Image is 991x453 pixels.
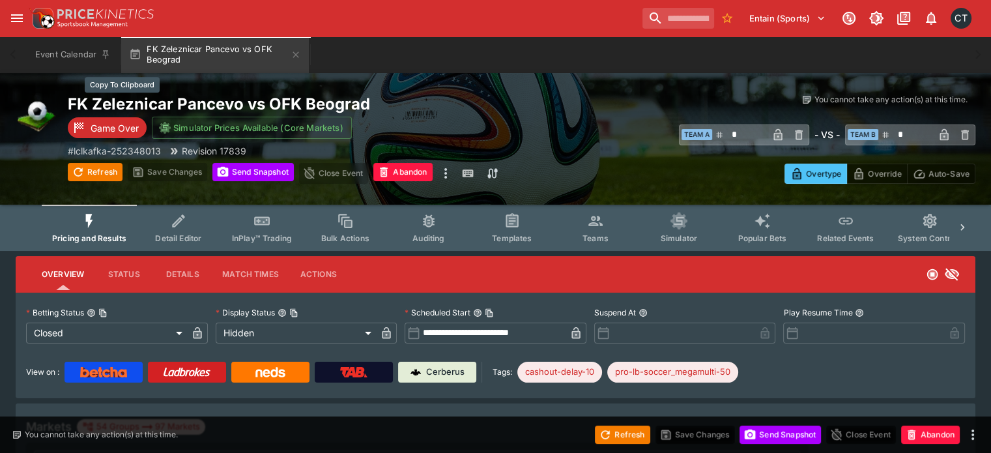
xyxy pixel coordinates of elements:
img: PriceKinetics Logo [29,5,55,31]
span: InPlay™ Trading [232,233,292,243]
svg: Closed [926,268,939,281]
h2: Copy To Clipboard [68,94,597,114]
div: Event type filters [42,205,949,251]
h6: - VS - [814,128,840,141]
p: You cannot take any action(s) at this time. [814,94,968,106]
span: Mark an event as closed and abandoned. [373,165,432,178]
input: search [642,8,714,29]
button: more [438,163,453,184]
button: Copy To Clipboard [485,308,494,317]
button: open drawer [5,7,29,30]
button: Send Snapshot [740,426,821,444]
img: Betcha [80,367,127,377]
button: Event Calendar [27,37,119,73]
span: Teams [582,233,609,243]
div: Betting Target: cerberus [517,362,602,383]
div: Start From [784,164,975,184]
img: TabNZ [340,367,367,377]
button: Display StatusCopy To Clipboard [278,308,287,317]
svg: Hidden [944,267,960,282]
span: Pricing and Results [52,233,126,243]
span: Mark an event as closed and abandoned. [901,427,960,440]
span: System Controls [898,233,962,243]
img: PriceKinetics [57,9,154,19]
span: Bulk Actions [321,233,369,243]
p: Betting Status [26,307,84,318]
button: Suspend At [639,308,648,317]
button: Simulator Prices Available (Core Markets) [152,117,352,139]
p: Auto-Save [928,167,969,181]
img: Ladbrokes [163,367,210,377]
img: Cerberus [410,367,421,377]
button: Connected to PK [837,7,861,30]
button: Notifications [919,7,943,30]
div: Hidden [216,323,377,343]
button: Overview [31,259,94,290]
p: Scheduled Start [405,307,470,318]
span: Auditing [412,233,444,243]
button: Toggle light/dark mode [865,7,888,30]
p: Display Status [216,307,275,318]
p: Cerberus [426,366,465,379]
p: Overtype [806,167,841,181]
label: View on : [26,362,59,383]
button: Abandon [901,426,960,444]
button: FK Zeleznicar Pancevo vs OFK Beograd [121,37,309,73]
img: soccer.png [16,94,57,136]
p: You cannot take any action(s) at this time. [25,429,178,441]
span: Detail Editor [155,233,201,243]
img: Neds [255,367,285,377]
button: Actions [289,259,348,290]
p: Copy To Clipboard [68,144,161,158]
span: Popular Bets [738,233,786,243]
button: Send Snapshot [212,163,294,181]
p: Play Resume Time [783,307,852,318]
button: Overtype [784,164,847,184]
button: Match Times [212,259,289,290]
span: Simulator [661,233,697,243]
button: Refresh [68,163,122,181]
a: Cerberus [398,362,476,383]
button: Documentation [892,7,915,30]
button: Abandon [373,163,432,181]
button: No Bookmarks [717,8,738,29]
label: Tags: [493,362,512,383]
button: Betting StatusCopy To Clipboard [87,308,96,317]
div: Betting Target: cerberus [607,362,738,383]
div: Cameron Tarver [951,8,971,29]
p: Override [868,167,901,181]
button: Scheduled StartCopy To Clipboard [473,308,482,317]
span: Related Events [817,233,874,243]
button: Copy To Clipboard [289,308,298,317]
p: Suspend At [594,307,636,318]
span: Team A [682,129,712,140]
p: Game Over [91,121,139,135]
button: Play Resume Time [855,308,864,317]
div: Copy To Clipboard [85,77,160,93]
button: Copy To Clipboard [98,308,108,317]
button: Override [846,164,907,184]
div: Closed [26,323,187,343]
button: Details [153,259,212,290]
button: Select Tenant [741,8,833,29]
span: pro-lb-soccer_megamulti-50 [607,366,738,379]
span: Templates [492,233,532,243]
button: Cameron Tarver [947,4,975,33]
button: Status [94,259,153,290]
span: cashout-delay-10 [517,366,602,379]
img: Sportsbook Management [57,22,128,27]
button: Auto-Save [907,164,975,184]
button: more [965,427,981,443]
span: Team B [848,129,878,140]
p: Revision 17839 [182,144,246,158]
button: Refresh [595,426,650,444]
